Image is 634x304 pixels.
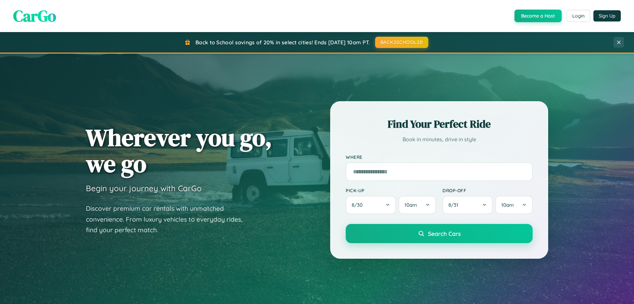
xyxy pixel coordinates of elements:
span: Back to School savings of 20% in select cities! Ends [DATE] 10am PT. [195,39,370,46]
button: Search Cars [346,224,533,243]
button: Sign Up [593,10,621,22]
h2: Find Your Perfect Ride [346,117,533,131]
p: Discover premium car rentals with unmatched convenience. From luxury vehicles to everyday rides, ... [86,203,251,236]
span: 10am [405,202,417,208]
span: 8 / 30 [352,202,366,208]
span: 10am [501,202,514,208]
span: CarGo [13,5,56,27]
h1: Wherever you go, we go [86,124,272,177]
button: Become a Host [514,10,562,22]
button: Login [567,10,590,22]
h3: Begin your journey with CarGo [86,183,202,193]
button: 10am [495,196,533,214]
button: 8/30 [346,196,396,214]
label: Where [346,154,533,160]
p: Book in minutes, drive in style [346,135,533,144]
button: 8/31 [442,196,493,214]
button: BACK2SCHOOL20 [375,37,428,48]
label: Pick-up [346,188,436,193]
button: 10am [399,196,436,214]
span: Search Cars [428,230,461,237]
label: Drop-off [442,188,533,193]
span: 8 / 31 [448,202,462,208]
